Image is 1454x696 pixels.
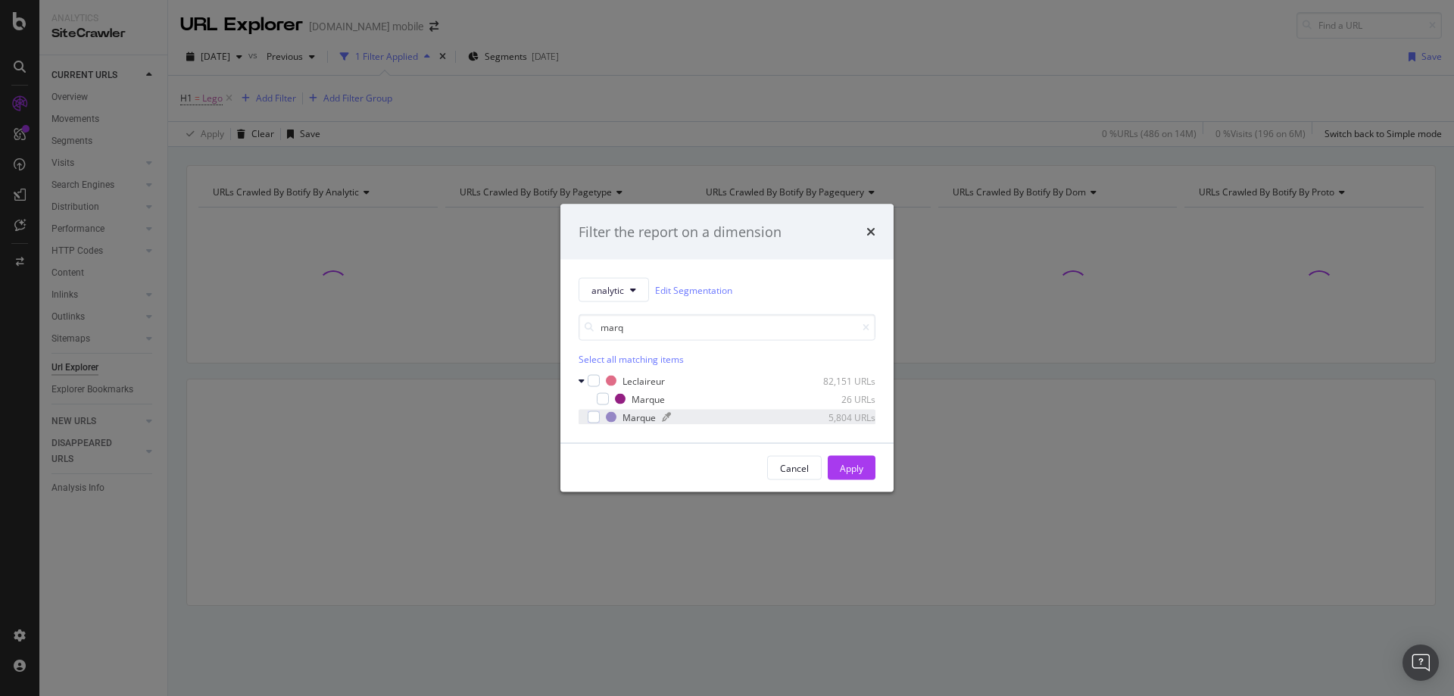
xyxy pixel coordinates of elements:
[579,222,782,242] div: Filter the report on a dimension
[622,374,665,387] div: Leclaireur
[1403,645,1439,681] div: Open Intercom Messenger
[579,353,875,366] div: Select all matching items
[866,222,875,242] div: times
[801,410,875,423] div: 5,804 URLs
[801,392,875,405] div: 26 URLs
[828,456,875,480] button: Apply
[591,283,624,296] span: analytic
[622,410,656,423] div: Marque
[655,282,732,298] a: Edit Segmentation
[840,461,863,474] div: Apply
[801,374,875,387] div: 82,151 URLs
[632,392,665,405] div: Marque
[780,461,809,474] div: Cancel
[560,204,894,492] div: modal
[767,456,822,480] button: Cancel
[579,278,649,302] button: analytic
[579,314,875,341] input: Search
